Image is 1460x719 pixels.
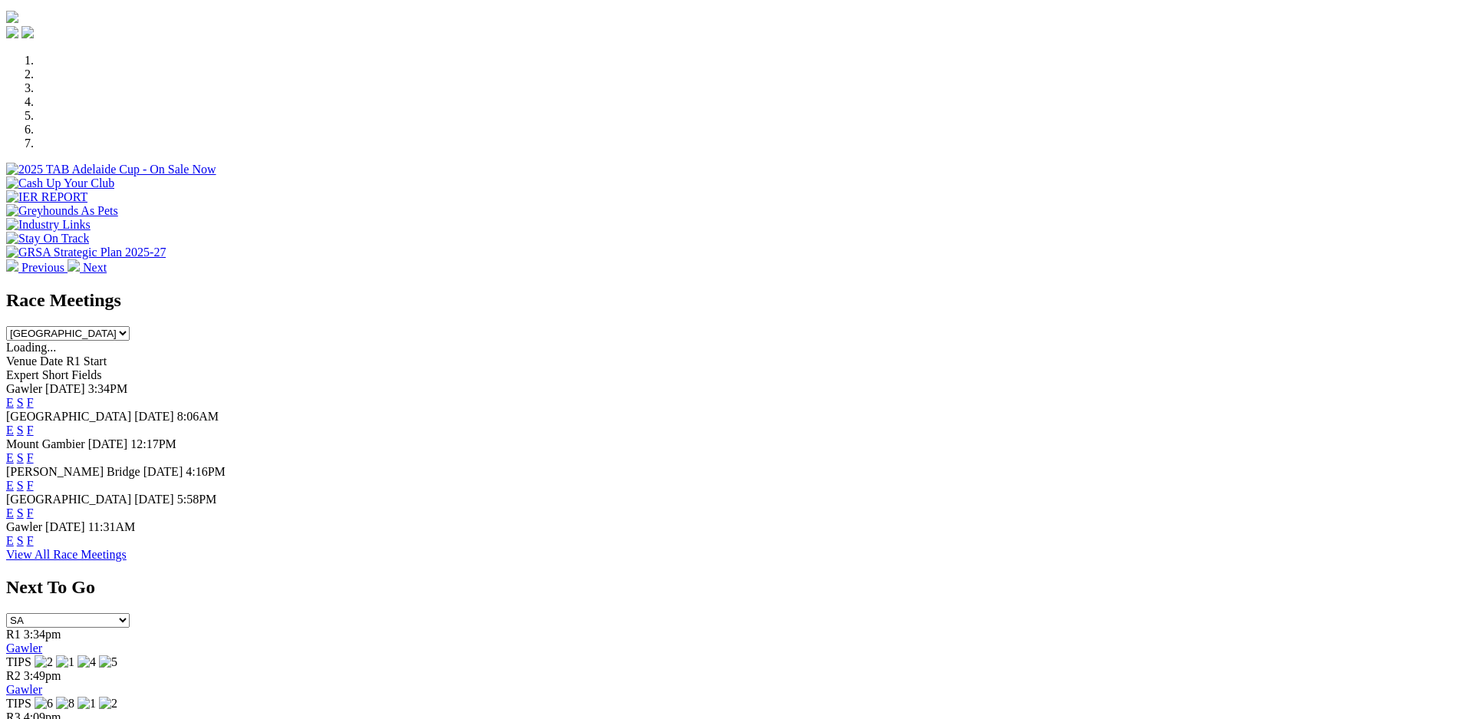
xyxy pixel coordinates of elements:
[6,11,18,23] img: logo-grsa-white.png
[99,655,117,669] img: 5
[6,520,42,533] span: Gawler
[6,204,118,218] img: Greyhounds As Pets
[6,290,1454,311] h2: Race Meetings
[6,669,21,682] span: R2
[6,424,14,437] a: E
[6,655,31,668] span: TIPS
[42,368,69,381] span: Short
[17,479,24,492] a: S
[134,410,174,423] span: [DATE]
[6,577,1454,598] h2: Next To Go
[6,410,131,423] span: [GEOGRAPHIC_DATA]
[6,26,18,38] img: facebook.svg
[134,493,174,506] span: [DATE]
[68,261,107,274] a: Next
[21,261,64,274] span: Previous
[6,479,14,492] a: E
[17,424,24,437] a: S
[143,465,183,478] span: [DATE]
[24,669,61,682] span: 3:49pm
[88,520,136,533] span: 11:31AM
[6,641,42,655] a: Gawler
[83,261,107,274] span: Next
[24,628,61,641] span: 3:34pm
[45,382,85,395] span: [DATE]
[56,655,74,669] img: 1
[6,534,14,547] a: E
[27,479,34,492] a: F
[66,355,107,368] span: R1 Start
[186,465,226,478] span: 4:16PM
[177,410,219,423] span: 8:06AM
[6,368,39,381] span: Expert
[40,355,63,368] span: Date
[6,396,14,409] a: E
[35,697,53,711] img: 6
[6,190,87,204] img: IER REPORT
[6,246,166,259] img: GRSA Strategic Plan 2025-27
[77,655,96,669] img: 4
[6,697,31,710] span: TIPS
[17,506,24,519] a: S
[6,493,131,506] span: [GEOGRAPHIC_DATA]
[17,534,24,547] a: S
[130,437,176,450] span: 12:17PM
[177,493,217,506] span: 5:58PM
[88,382,128,395] span: 3:34PM
[27,451,34,464] a: F
[6,259,18,272] img: chevron-left-pager-white.svg
[27,534,34,547] a: F
[6,261,68,274] a: Previous
[27,424,34,437] a: F
[6,382,42,395] span: Gawler
[71,368,101,381] span: Fields
[6,437,85,450] span: Mount Gambier
[6,341,56,354] span: Loading...
[6,176,114,190] img: Cash Up Your Club
[17,451,24,464] a: S
[99,697,117,711] img: 2
[27,506,34,519] a: F
[77,697,96,711] img: 1
[6,506,14,519] a: E
[21,26,34,38] img: twitter.svg
[6,218,91,232] img: Industry Links
[6,465,140,478] span: [PERSON_NAME] Bridge
[56,697,74,711] img: 8
[45,520,85,533] span: [DATE]
[6,628,21,641] span: R1
[27,396,34,409] a: F
[35,655,53,669] img: 2
[6,451,14,464] a: E
[88,437,128,450] span: [DATE]
[6,548,127,561] a: View All Race Meetings
[6,355,37,368] span: Venue
[68,259,80,272] img: chevron-right-pager-white.svg
[6,232,89,246] img: Stay On Track
[17,396,24,409] a: S
[6,683,42,696] a: Gawler
[6,163,216,176] img: 2025 TAB Adelaide Cup - On Sale Now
